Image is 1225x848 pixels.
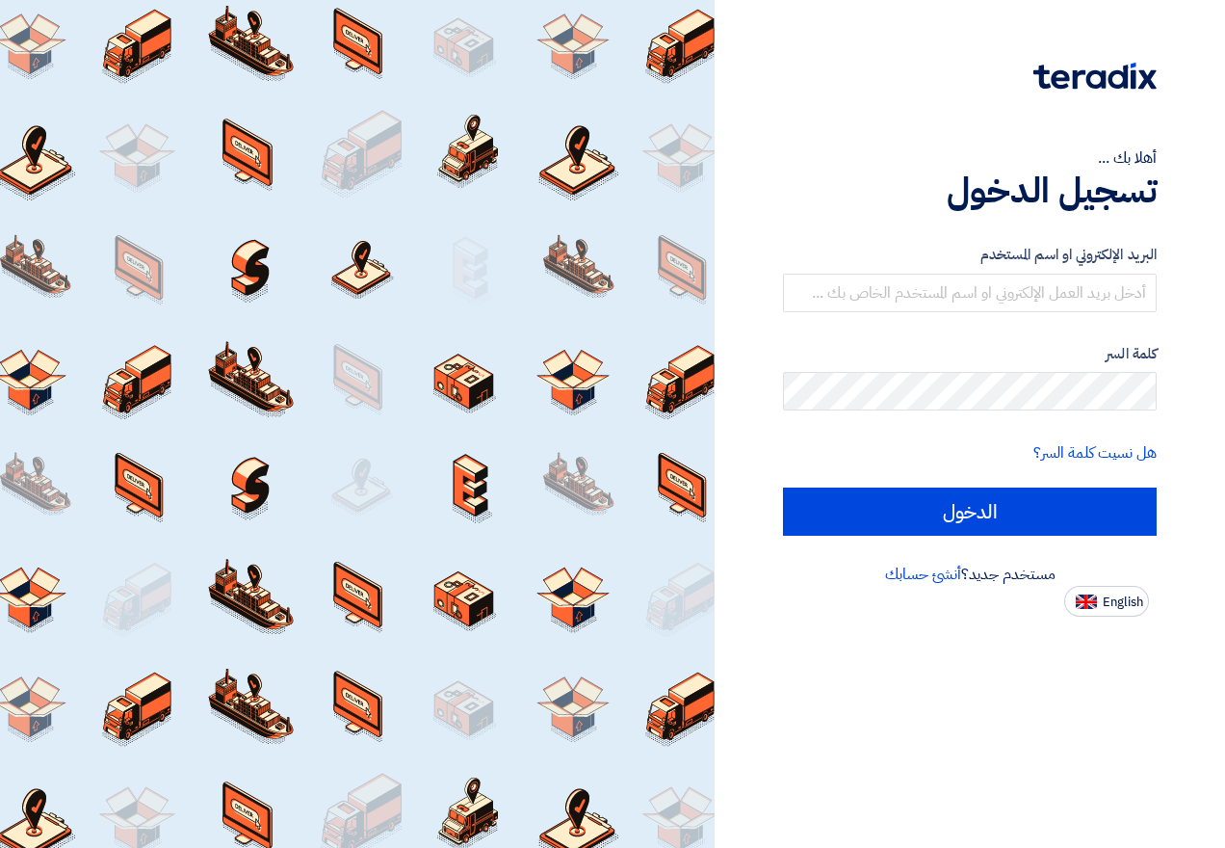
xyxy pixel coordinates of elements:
[783,488,1157,536] input: الدخول
[1033,63,1157,90] img: Teradix logo
[1033,441,1157,464] a: هل نسيت كلمة السر؟
[783,146,1157,170] div: أهلا بك ...
[885,563,961,586] a: أنشئ حسابك
[783,274,1157,312] input: أدخل بريد العمل الإلكتروني او اسم المستخدم الخاص بك ...
[1064,586,1149,617] button: English
[783,563,1157,586] div: مستخدم جديد؟
[1103,596,1143,609] span: English
[783,170,1157,212] h1: تسجيل الدخول
[783,244,1157,266] label: البريد الإلكتروني او اسم المستخدم
[1076,595,1097,609] img: en-US.png
[783,343,1157,365] label: كلمة السر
